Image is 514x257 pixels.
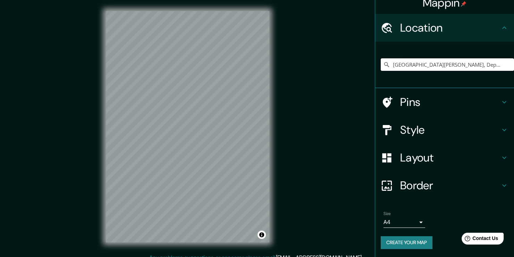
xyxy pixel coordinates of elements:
[381,236,432,249] button: Create your map
[106,11,269,242] canvas: Map
[452,230,506,249] iframe: Help widget launcher
[384,217,425,228] div: A4
[375,144,514,172] div: Layout
[400,95,500,109] h4: Pins
[400,179,500,192] h4: Border
[375,88,514,116] div: Pins
[375,14,514,42] div: Location
[400,151,500,165] h4: Layout
[400,21,500,35] h4: Location
[381,58,514,71] input: Pick your city or area
[461,1,466,7] img: pin-icon.png
[258,231,266,239] button: Toggle attribution
[400,123,500,137] h4: Style
[384,211,391,217] label: Size
[375,116,514,144] div: Style
[375,172,514,199] div: Border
